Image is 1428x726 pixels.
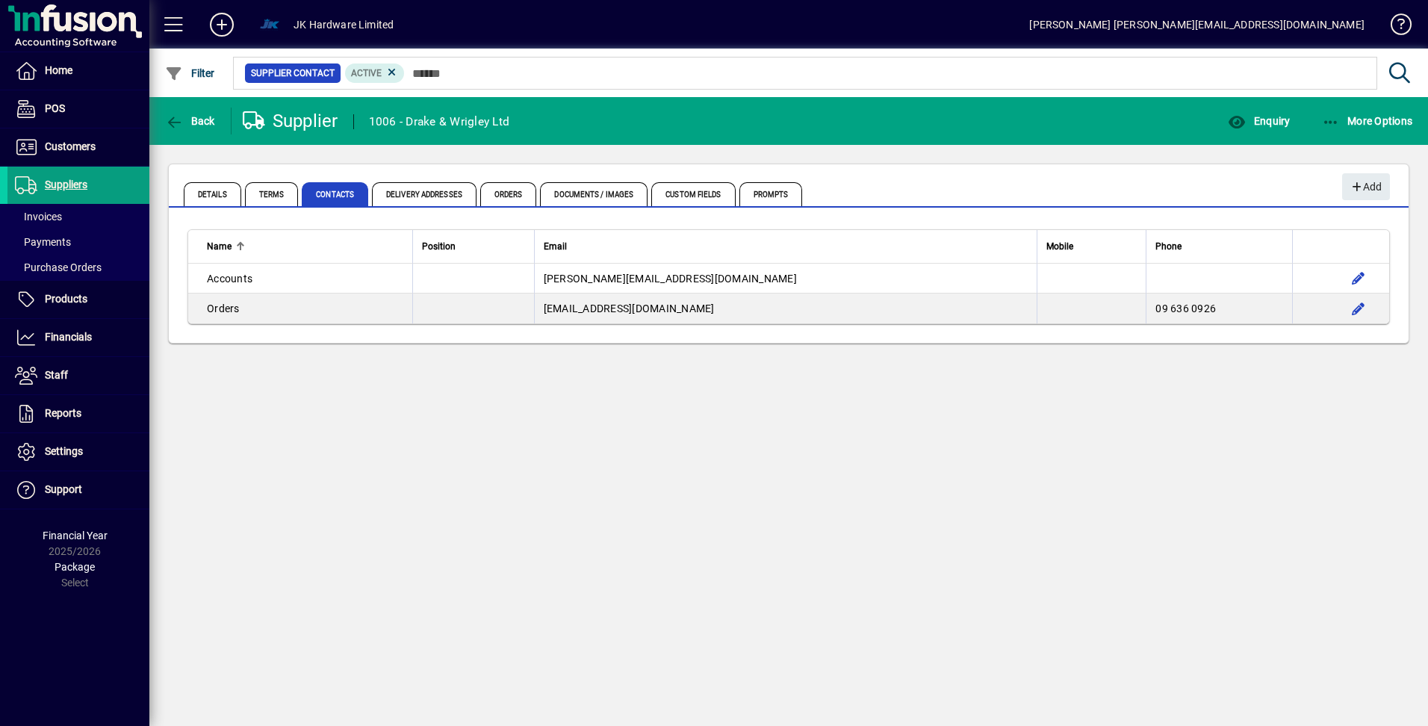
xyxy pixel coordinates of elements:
[45,369,68,381] span: Staff
[207,302,240,314] span: Orders
[161,108,219,134] button: Back
[1046,238,1137,255] div: Mobile
[544,238,1028,255] div: Email
[245,182,299,206] span: Terms
[15,236,71,248] span: Payments
[198,11,246,38] button: Add
[7,204,149,229] a: Invoices
[184,182,241,206] span: Details
[7,128,149,166] a: Customers
[45,407,81,419] span: Reports
[246,11,294,38] button: Profile
[540,182,648,206] span: Documents / Images
[345,63,405,83] mat-chip: Activation Status: Active
[1155,302,1216,314] span: 09 636 0926
[207,238,403,255] div: Name
[422,238,525,255] div: Position
[302,182,368,206] span: Contacts
[45,331,92,343] span: Financials
[15,261,102,273] span: Purchase Orders
[1155,238,1283,255] div: Phone
[480,182,537,206] span: Orders
[7,255,149,280] a: Purchase Orders
[7,395,149,432] a: Reports
[45,483,82,495] span: Support
[1029,13,1365,37] div: [PERSON_NAME] [PERSON_NAME][EMAIL_ADDRESS][DOMAIN_NAME]
[7,319,149,356] a: Financials
[1228,115,1290,127] span: Enquiry
[372,182,476,206] span: Delivery Addresses
[7,90,149,128] a: POS
[1322,115,1413,127] span: More Options
[149,108,232,134] app-page-header-button: Back
[544,302,715,314] span: [EMAIL_ADDRESS][DOMAIN_NAME]
[369,110,510,134] div: 1006 - Drake & Wrigley Ltd
[1224,108,1294,134] button: Enquiry
[161,60,219,87] button: Filter
[1155,238,1182,255] span: Phone
[1350,175,1382,199] span: Add
[45,445,83,457] span: Settings
[739,182,803,206] span: Prompts
[45,179,87,190] span: Suppliers
[45,140,96,152] span: Customers
[7,52,149,90] a: Home
[651,182,735,206] span: Custom Fields
[1046,238,1073,255] span: Mobile
[1379,3,1409,52] a: Knowledge Base
[1347,267,1370,291] button: Edit
[544,273,797,285] span: [PERSON_NAME][EMAIL_ADDRESS][DOMAIN_NAME]
[351,68,382,78] span: Active
[7,281,149,318] a: Products
[207,238,232,255] span: Name
[207,273,252,285] span: Accounts
[7,471,149,509] a: Support
[165,115,215,127] span: Back
[251,66,335,81] span: Supplier Contact
[43,530,108,542] span: Financial Year
[165,67,215,79] span: Filter
[45,64,72,76] span: Home
[15,211,62,223] span: Invoices
[544,238,567,255] span: Email
[45,293,87,305] span: Products
[7,357,149,394] a: Staff
[45,102,65,114] span: POS
[7,229,149,255] a: Payments
[1342,173,1390,200] button: Add
[1347,297,1370,320] button: Edit
[7,433,149,471] a: Settings
[294,13,394,37] div: JK Hardware Limited
[55,561,95,573] span: Package
[422,238,456,255] span: Position
[1318,108,1417,134] button: More Options
[243,109,338,133] div: Supplier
